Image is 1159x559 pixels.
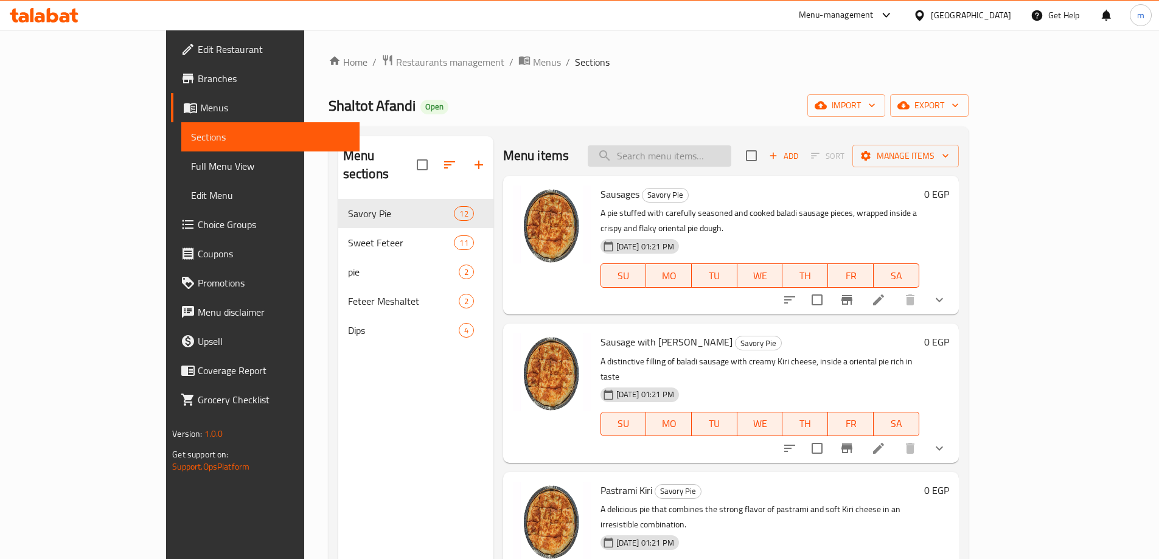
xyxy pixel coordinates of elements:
span: TH [787,415,823,432]
div: Savory Pie [655,484,701,499]
span: Savory Pie [348,206,454,221]
span: Pastrami Kiri [600,481,652,499]
span: import [817,98,875,113]
span: Full Menu View [191,159,350,173]
a: Menus [518,54,561,70]
button: Add [764,147,803,165]
span: TU [697,267,733,285]
span: Sausages [600,185,639,203]
span: WE [742,267,778,285]
span: TH [787,267,823,285]
button: SA [874,263,919,288]
span: Feteer Meshaltet [348,294,459,308]
div: Feteer Meshaltet2 [338,286,493,316]
button: TU [692,263,737,288]
div: Savory Pie [642,188,689,203]
button: Branch-specific-item [832,285,861,314]
span: Savory Pie [655,484,701,498]
a: Grocery Checklist [171,385,360,414]
span: Promotions [198,276,350,290]
span: Sausage with [PERSON_NAME] [600,333,733,351]
nav: breadcrumb [329,54,969,70]
span: Manage items [862,148,949,164]
h6: 0 EGP [924,482,949,499]
a: Edit Menu [181,181,360,210]
a: Coverage Report [171,356,360,385]
span: FR [833,415,869,432]
svg: Show Choices [932,293,947,307]
button: delete [896,285,925,314]
span: Sort sections [435,150,464,179]
button: FR [828,412,874,436]
span: Upsell [198,334,350,349]
span: pie [348,265,459,279]
span: m [1137,9,1144,22]
span: FR [833,267,869,285]
span: Sweet Feteer [348,235,454,250]
span: WE [742,415,778,432]
button: TH [782,412,828,436]
div: Savory Pie12 [338,199,493,228]
a: Restaurants management [381,54,504,70]
span: Shaltot Afandi [329,92,416,119]
input: search [588,145,731,167]
p: A pie stuffed with carefully seasoned and cooked baladi sausage pieces, wrapped inside a crispy a... [600,206,919,236]
div: [GEOGRAPHIC_DATA] [931,9,1011,22]
span: SU [606,267,642,285]
button: TH [782,263,828,288]
a: Choice Groups [171,210,360,239]
div: Dips [348,323,459,338]
div: pie2 [338,257,493,286]
span: Select to update [804,436,830,461]
h2: Menu sections [343,147,417,183]
span: SA [879,415,914,432]
div: items [459,294,474,308]
div: items [459,323,474,338]
li: / [509,55,513,69]
span: 11 [454,237,473,249]
span: Sections [575,55,610,69]
a: Edit menu item [871,293,886,307]
span: Select all sections [409,152,435,178]
h6: 0 EGP [924,333,949,350]
button: MO [646,412,692,436]
span: 1.0.0 [204,426,223,442]
li: / [372,55,377,69]
a: Edit menu item [871,441,886,456]
li: / [566,55,570,69]
svg: Show Choices [932,441,947,456]
div: Open [420,100,448,114]
a: Edit Restaurant [171,35,360,64]
span: export [900,98,959,113]
button: import [807,94,885,117]
span: [DATE] 01:21 PM [611,389,679,400]
h2: Menu items [503,147,569,165]
button: show more [925,434,954,463]
div: Sweet Feteer11 [338,228,493,257]
span: [DATE] 01:21 PM [611,241,679,252]
span: Select to update [804,287,830,313]
a: Menu disclaimer [171,297,360,327]
button: Add section [464,150,493,179]
button: SU [600,263,647,288]
span: Add item [764,147,803,165]
button: show more [925,285,954,314]
span: Get support on: [172,446,228,462]
img: Sausage with Kiri [513,333,591,411]
span: Menu disclaimer [198,305,350,319]
span: 12 [454,208,473,220]
span: Branches [198,71,350,86]
span: Open [420,102,448,112]
a: Upsell [171,327,360,356]
span: Select section [739,143,764,168]
button: delete [896,434,925,463]
a: Coupons [171,239,360,268]
span: 2 [459,296,473,307]
a: Full Menu View [181,151,360,181]
button: WE [737,412,783,436]
span: Sections [191,130,350,144]
div: items [454,206,473,221]
div: items [454,235,473,250]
